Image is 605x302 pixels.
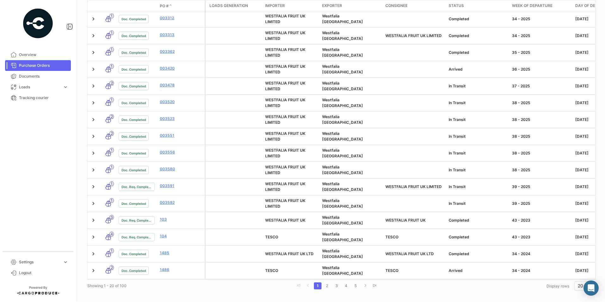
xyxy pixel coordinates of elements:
[19,73,68,79] span: Documents
[385,33,442,38] span: WESTFALIA FRUIT UK LIMITED
[19,259,60,265] span: Settings
[446,0,509,12] datatable-header-cell: Status
[578,283,583,288] span: 20
[122,167,146,173] span: Doc. Completed
[265,98,305,108] span: WESTFALIA FRUIT UK LIMITED
[160,233,202,239] a: 104
[122,218,152,223] span: Doc. Req. Completed
[109,165,114,169] span: 1
[157,1,205,11] datatable-header-cell: PO #
[122,84,146,89] span: Doc. Completed
[116,3,157,9] datatable-header-cell: Doc. Status
[109,265,114,270] span: 2
[160,133,202,138] a: 003551
[322,3,342,9] span: Exporter
[323,282,331,289] a: 2
[90,133,97,140] a: Expand/Collapse Row
[449,50,507,55] div: Completed
[512,50,570,55] div: 35 - 2025
[263,0,320,12] datatable-header-cell: Importer
[265,30,305,41] span: WESTFALIA FRUIT UK LIMITED
[160,149,202,155] a: 003556
[265,14,305,24] span: WESTFALIA FRUIT UK LIMITED
[449,33,507,39] div: Completed
[322,131,363,142] span: Westfalia Chile
[90,66,97,72] a: Expand/Collapse Row
[322,30,363,41] span: Westfalia Chile
[265,81,305,91] span: WESTFALIA FRUIT UK LIMITED
[122,268,146,273] span: Doc. Completed
[160,250,202,256] a: 1485
[90,49,97,56] a: Expand/Collapse Row
[322,181,363,192] span: Westfalia Chile
[90,217,97,223] a: Expand/Collapse Row
[449,16,507,22] div: Completed
[265,114,305,125] span: WESTFALIA FRUIT UK LIMITED
[160,267,202,273] a: 1486
[385,268,398,273] span: TESCO
[109,181,114,186] span: 1
[122,16,146,22] span: Doc. Completed
[512,33,570,39] div: 34 - 2025
[449,251,507,257] div: Completed
[265,148,305,158] span: WESTFALIA FRUIT UK LIMITED
[63,259,68,265] span: expand_more
[206,0,263,12] datatable-header-cell: Loads generation
[322,81,363,91] span: Westfalia Chile
[583,280,599,296] div: Abrir Intercom Messenger
[122,33,146,38] span: Doc. Completed
[19,52,68,58] span: Overview
[109,232,114,236] span: 4
[322,98,363,108] span: Westfalia Chile
[109,30,114,35] span: 1
[449,217,507,223] div: Completed
[322,64,363,74] span: Westfalia Chile
[449,100,507,106] div: In Transit
[322,14,363,24] span: Westfalia Chile
[160,166,202,172] a: 003580
[19,63,68,68] span: Purchase Orders
[90,16,97,22] a: Expand/Collapse Row
[512,117,570,123] div: 38 - 2025
[5,60,71,71] a: Purchase Orders
[295,282,302,289] a: go to first page
[385,235,398,239] span: TESCO
[449,134,507,139] div: In Transit
[19,95,68,101] span: Tracking courier
[341,280,351,291] li: page 4
[109,64,114,69] span: 1
[90,200,97,207] a: Expand/Collapse Row
[122,251,146,256] span: Doc. Completed
[100,3,116,9] datatable-header-cell: Transport mode
[160,32,202,38] a: 003313
[90,116,97,123] a: Expand/Collapse Row
[90,150,97,156] a: Expand/Collapse Row
[449,234,507,240] div: Completed
[512,167,570,173] div: 38 - 2025
[265,268,278,273] span: TESCO
[512,83,570,89] div: 37 - 2025
[512,3,552,9] span: Week of departure
[342,282,350,289] a: 4
[385,184,442,189] span: WESTFALIA FRUIT UK LIMITED
[160,82,202,88] a: 003478
[449,83,507,89] div: In Transit
[385,218,426,223] span: WESTFALIA FRUIT UK
[122,235,152,240] span: Doc. Req. Completed
[512,234,570,240] div: 43 - 2023
[322,114,363,125] span: Westfalia Chile
[265,251,314,256] span: WESTFALIA FRUIT UK LTD
[320,0,383,12] datatable-header-cell: Exporter
[265,235,278,239] span: TESCO
[512,201,570,206] div: 39 - 2025
[371,282,378,289] a: go to last page
[122,201,146,206] span: Doc. Completed
[63,84,68,90] span: expand_more
[449,150,507,156] div: In Transit
[322,265,363,276] span: Westfalia Chile
[160,217,202,222] a: 103
[512,217,570,223] div: 43 - 2023
[313,280,322,291] li: page 1
[352,282,359,289] a: 5
[109,215,114,220] span: 3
